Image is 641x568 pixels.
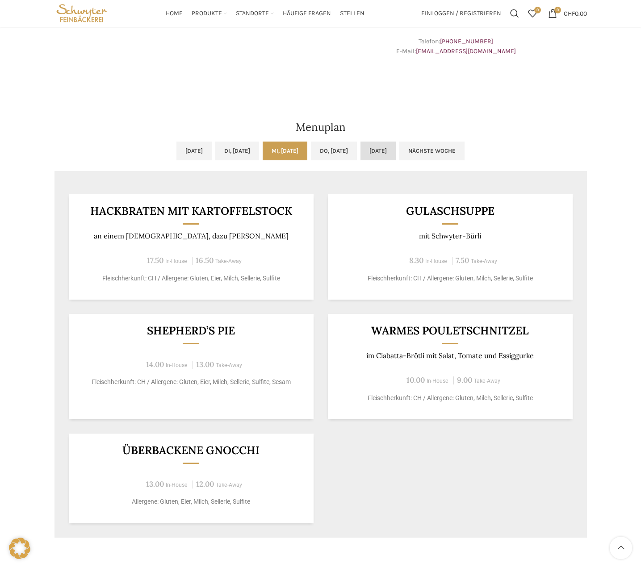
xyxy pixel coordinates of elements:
a: [DATE] [176,142,212,160]
span: CHF [564,9,575,17]
a: Produkte [192,4,227,22]
span: 14.00 [146,359,164,369]
p: Fleischherkunft: CH / Allergene: Gluten, Milch, Sellerie, Sulfite [339,274,561,283]
a: Nächste Woche [399,142,465,160]
span: 10.00 [406,375,425,385]
div: Main navigation [113,4,416,22]
a: [DATE] [360,142,396,160]
span: 7.50 [456,255,469,265]
span: 0 [534,7,541,13]
div: Meine Wunschliste [524,4,541,22]
span: Standorte [236,9,269,18]
a: 0 [524,4,541,22]
span: In-House [425,258,447,264]
span: 0 [554,7,561,13]
p: im Ciabatta-Brötli mit Salat, Tomate und Essiggurke [339,351,561,360]
span: Take-Away [215,258,242,264]
p: Fleischherkunft: CH / Allergene: Gluten, Eier, Milch, Sellerie, Sulfite, Sesam [80,377,302,387]
span: In-House [427,378,448,384]
h3: Gulaschsuppe [339,205,561,217]
span: Stellen [340,9,364,18]
span: 13.00 [196,359,214,369]
p: Fleischherkunft: CH / Allergene: Gluten, Eier, Milch, Sellerie, Sulfite [80,274,302,283]
h2: Menuplan [54,122,587,133]
a: Site logo [54,9,109,17]
a: [PHONE_NUMBER] [440,38,493,45]
a: Stellen [340,4,364,22]
span: 13.00 [146,479,164,489]
span: 9.00 [457,375,472,385]
span: Take-Away [474,378,500,384]
span: 17.50 [147,255,163,265]
p: Allergene: Gluten, Eier, Milch, Sellerie, Sulfite [80,497,302,506]
span: In-House [166,362,188,368]
a: Suchen [506,4,524,22]
h3: Hackbraten mit Kartoffelstock [80,205,302,217]
a: Di, [DATE] [215,142,259,160]
a: Häufige Fragen [283,4,331,22]
a: [EMAIL_ADDRESS][DOMAIN_NAME] [416,47,516,55]
span: Häufige Fragen [283,9,331,18]
p: Telefon: E-Mail: [325,37,587,57]
span: Take-Away [216,362,242,368]
a: Mi, [DATE] [263,142,307,160]
p: Fleischherkunft: CH / Allergene: Gluten, Milch, Sellerie, Sulfite [339,393,561,403]
span: 12.00 [196,479,214,489]
a: Standorte [236,4,274,22]
span: In-House [165,258,187,264]
span: 8.30 [409,255,423,265]
span: Produkte [192,9,222,18]
p: an einem [DEMOGRAPHIC_DATA], dazu [PERSON_NAME] [80,232,302,240]
a: Do, [DATE] [311,142,357,160]
h3: Shepherd’s Pie [80,325,302,336]
a: Scroll to top button [610,537,632,559]
span: Take-Away [216,482,242,488]
span: Einloggen / Registrieren [421,10,501,17]
span: 16.50 [196,255,214,265]
h3: Warmes Pouletschnitzel [339,325,561,336]
a: 0 CHF0.00 [544,4,591,22]
bdi: 0.00 [564,9,587,17]
a: Home [166,4,183,22]
h3: Überbackene Gnocchi [80,445,302,456]
span: Take-Away [471,258,497,264]
span: Home [166,9,183,18]
span: In-House [166,482,188,488]
a: Einloggen / Registrieren [417,4,506,22]
h3: Kontakt Bestellbüro [325,18,587,28]
p: mit Schwyter-Bürli [339,232,561,240]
